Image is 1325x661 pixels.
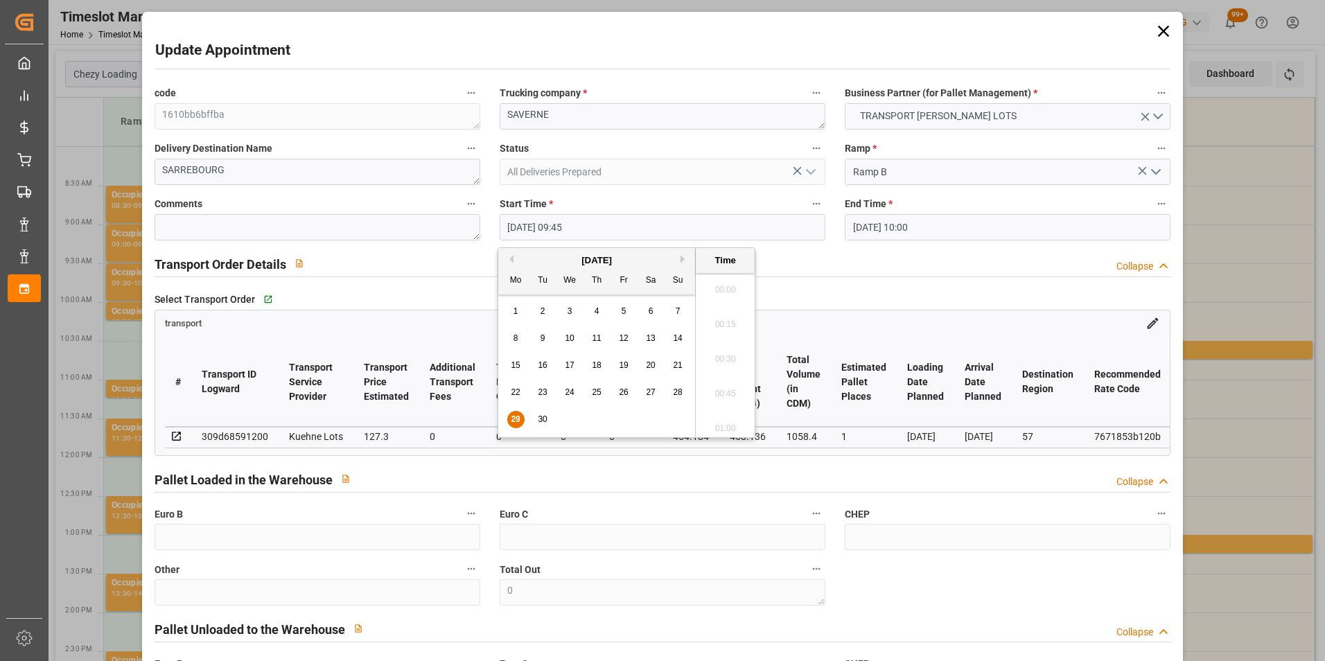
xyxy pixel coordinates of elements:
[642,357,660,374] div: Choose Saturday, September 20th, 2025
[462,195,480,213] button: Comments
[333,466,359,492] button: View description
[500,159,825,185] input: Type to search/select
[853,109,1024,123] span: TRANSPORT [PERSON_NAME] LOTS
[279,337,353,427] th: Transport Service Provider
[155,39,290,62] h2: Update Appointment
[419,337,486,427] th: Additional Transport Fees
[954,337,1012,427] th: Arrival Date Planned
[155,563,179,577] span: Other
[568,306,572,316] span: 3
[165,318,202,328] span: transport
[505,255,514,263] button: Previous Month
[845,214,1170,240] input: DD-MM-YYYY HH:MM
[500,214,825,240] input: DD-MM-YYYY HH:MM
[500,141,529,156] span: Status
[534,272,552,290] div: Tu
[615,272,633,290] div: Fr
[1152,139,1170,157] button: Ramp *
[615,330,633,347] div: Choose Friday, September 12th, 2025
[588,384,606,401] div: Choose Thursday, September 25th, 2025
[286,250,313,276] button: View description
[155,141,272,156] span: Delivery Destination Name
[676,306,681,316] span: 7
[496,428,540,445] div: 0
[561,303,579,320] div: Choose Wednesday, September 3rd, 2025
[155,197,202,211] span: Comments
[507,330,525,347] div: Choose Monday, September 8th, 2025
[561,384,579,401] div: Choose Wednesday, September 24th, 2025
[1012,337,1084,427] th: Destination Region
[486,337,550,427] th: Total Insurance Cost
[845,86,1037,100] span: Business Partner (for Pallet Management)
[1022,428,1073,445] div: 57
[155,470,333,489] h2: Pallet Loaded in the Warehouse
[500,86,587,100] span: Trucking company
[462,504,480,522] button: Euro B
[807,560,825,578] button: Total Out
[588,330,606,347] div: Choose Thursday, September 11th, 2025
[155,292,255,307] span: Select Transport Order
[588,272,606,290] div: Th
[1116,475,1153,489] div: Collapse
[500,563,541,577] span: Total Out
[534,411,552,428] div: Choose Tuesday, September 30th, 2025
[155,159,480,185] textarea: SARREBOURG
[615,384,633,401] div: Choose Friday, September 26th, 2025
[1152,195,1170,213] button: End Time *
[561,272,579,290] div: We
[165,337,191,427] th: #
[165,317,202,328] a: transport
[807,504,825,522] button: Euro C
[565,387,574,397] span: 24
[353,337,419,427] th: Transport Price Estimated
[831,337,897,427] th: Estimated Pallet Places
[514,306,518,316] span: 1
[595,306,599,316] span: 4
[500,579,825,606] textarea: 0
[669,357,687,374] div: Choose Sunday, September 21st, 2025
[1152,84,1170,102] button: Business Partner (for Pallet Management) *
[807,195,825,213] button: Start Time *
[538,414,547,424] span: 30
[1116,625,1153,640] div: Collapse
[845,197,893,211] span: End Time
[507,272,525,290] div: Mo
[669,272,687,290] div: Su
[462,84,480,102] button: code
[669,330,687,347] div: Choose Sunday, September 14th, 2025
[364,428,409,445] div: 127.3
[807,139,825,157] button: Status
[669,303,687,320] div: Choose Sunday, September 7th, 2025
[289,428,343,445] div: Kuehne Lots
[845,103,1170,130] button: open menu
[507,384,525,401] div: Choose Monday, September 22nd, 2025
[800,161,821,183] button: open menu
[965,428,1001,445] div: [DATE]
[841,428,886,445] div: 1
[1084,337,1171,427] th: Recommended Rate Code
[155,507,183,522] span: Euro B
[500,197,553,211] span: Start Time
[565,333,574,343] span: 10
[642,272,660,290] div: Sa
[155,103,480,130] textarea: 1610bb6bffba
[592,387,601,397] span: 25
[845,141,877,156] span: Ramp
[615,357,633,374] div: Choose Friday, September 19th, 2025
[646,360,655,370] span: 20
[619,387,628,397] span: 26
[907,428,944,445] div: [DATE]
[1116,259,1153,274] div: Collapse
[561,357,579,374] div: Choose Wednesday, September 17th, 2025
[511,360,520,370] span: 15
[592,333,601,343] span: 11
[642,330,660,347] div: Choose Saturday, September 13th, 2025
[615,303,633,320] div: Choose Friday, September 5th, 2025
[498,254,695,267] div: [DATE]
[673,333,682,343] span: 14
[502,298,692,433] div: month 2025-09
[511,387,520,397] span: 22
[534,357,552,374] div: Choose Tuesday, September 16th, 2025
[541,333,545,343] span: 9
[592,360,601,370] span: 18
